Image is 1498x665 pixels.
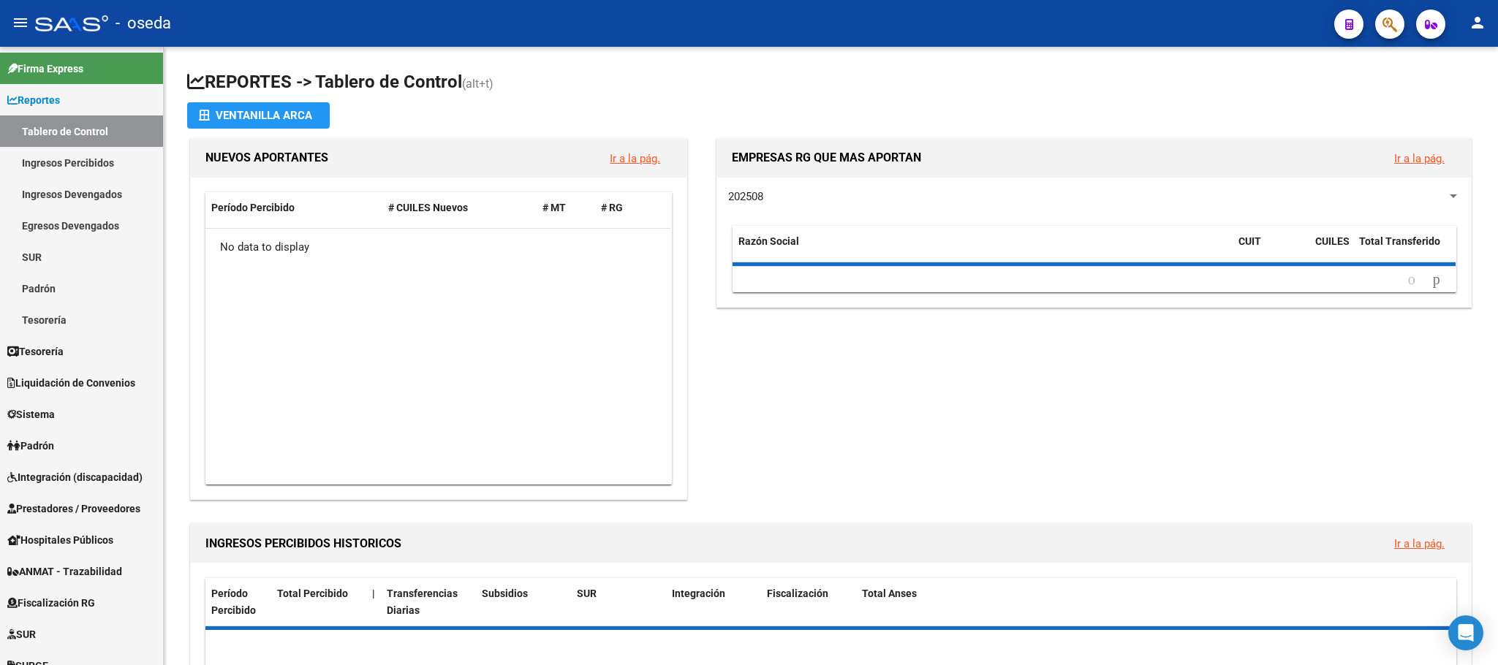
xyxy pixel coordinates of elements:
span: CUIT [1238,235,1261,247]
datatable-header-cell: # RG [595,192,654,224]
span: Subsidios [482,588,528,599]
span: Prestadores / Proveedores [7,501,140,517]
span: 202508 [728,190,763,203]
datatable-header-cell: Razón Social [733,226,1233,274]
button: Ir a la pág. [598,145,672,172]
span: Hospitales Públicos [7,532,113,548]
datatable-header-cell: # CUILES Nuevos [382,192,537,224]
datatable-header-cell: Total Anses [856,578,1438,626]
span: Firma Express [7,61,83,77]
span: Total Percibido [277,588,348,599]
button: Ir a la pág. [1382,530,1456,557]
a: go to previous page [1401,272,1422,288]
button: Ventanilla ARCA [187,102,330,129]
datatable-header-cell: | [366,578,381,626]
span: Liquidación de Convenios [7,375,135,391]
span: (alt+t) [462,77,493,91]
a: go to next page [1426,272,1447,288]
span: Fiscalización [767,588,828,599]
a: Ir a la pág. [1394,152,1445,165]
datatable-header-cell: Subsidios [476,578,571,626]
div: Open Intercom Messenger [1448,615,1483,650]
span: Fiscalización RG [7,595,95,611]
a: Ir a la pág. [610,152,660,165]
span: ANMAT - Trazabilidad [7,563,122,579]
span: # CUILES Nuevos [388,202,468,213]
button: Ir a la pág. [1382,145,1456,172]
datatable-header-cell: Período Percibido [205,192,382,224]
span: Tesorería [7,343,64,360]
span: NUEVOS APORTANTES [205,151,328,164]
mat-icon: menu [12,14,29,31]
datatable-header-cell: Total Transferido [1353,226,1456,274]
span: Reportes [7,92,60,108]
datatable-header-cell: Integración [666,578,761,626]
span: Sistema [7,406,55,422]
span: SUR [577,588,597,599]
span: Integración (discapacidad) [7,469,143,485]
span: EMPRESAS RG QUE MAS APORTAN [732,151,921,164]
span: Total Anses [862,588,917,599]
span: Padrón [7,438,54,454]
datatable-header-cell: Total Percibido [271,578,366,626]
mat-icon: person [1469,14,1486,31]
span: CUILES [1315,235,1350,247]
a: Ir a la pág. [1394,537,1445,550]
span: Razón Social [738,235,799,247]
datatable-header-cell: Período Percibido [205,578,271,626]
span: Total Transferido [1359,235,1440,247]
span: Transferencias Diarias [387,588,458,616]
span: INGRESOS PERCIBIDOS HISTORICOS [205,536,401,550]
datatable-header-cell: SUR [571,578,666,626]
datatable-header-cell: CUILES [1309,226,1353,274]
datatable-header-cell: Transferencias Diarias [381,578,476,626]
datatable-header-cell: # MT [537,192,595,224]
div: No data to display [205,229,670,265]
span: Período Percibido [211,588,256,616]
span: # RG [601,202,623,213]
span: SUR [7,626,36,642]
datatable-header-cell: CUIT [1233,226,1309,274]
span: Integración [672,588,725,599]
span: # MT [542,202,566,213]
datatable-header-cell: Fiscalización [761,578,856,626]
div: Ventanilla ARCA [199,102,318,129]
span: - oseda [116,7,171,39]
span: Período Percibido [211,202,295,213]
span: | [372,588,375,599]
h1: REPORTES -> Tablero de Control [187,70,1475,96]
